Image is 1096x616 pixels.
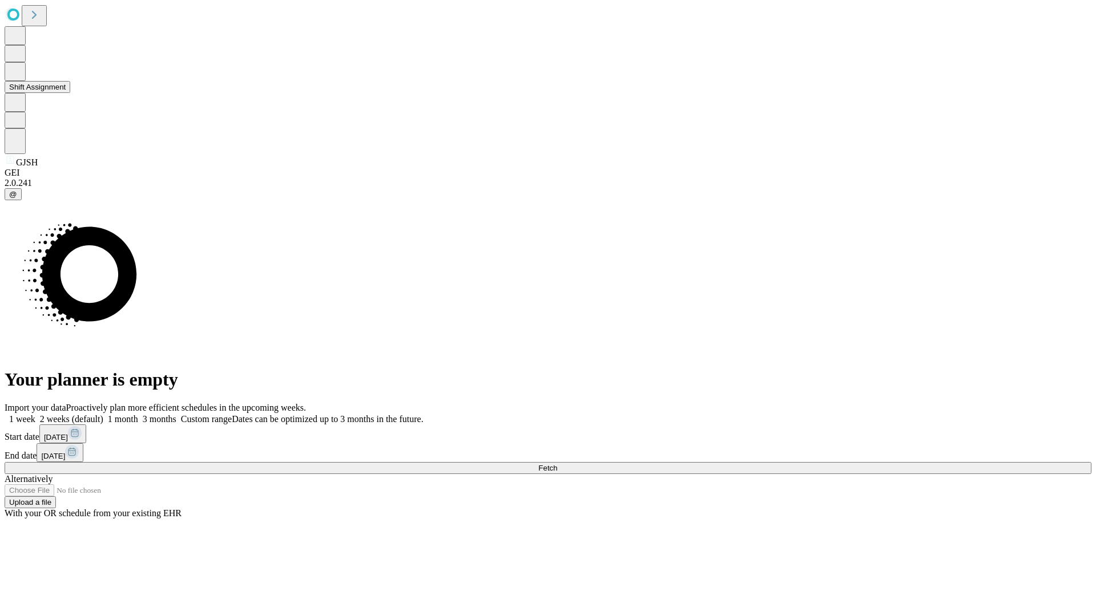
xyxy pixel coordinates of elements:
[5,508,182,518] span: With your OR schedule from your existing EHR
[9,190,17,198] span: @
[5,424,1091,443] div: Start date
[5,403,66,412] span: Import your data
[9,414,35,424] span: 1 week
[66,403,306,412] span: Proactively plan more efficient schedules in the upcoming weeks.
[37,443,83,462] button: [DATE]
[143,414,176,424] span: 3 months
[5,188,22,200] button: @
[44,433,68,441] span: [DATE]
[5,168,1091,178] div: GEI
[40,414,103,424] span: 2 weeks (default)
[5,369,1091,390] h1: Your planner is empty
[5,178,1091,188] div: 2.0.241
[108,414,138,424] span: 1 month
[5,474,53,484] span: Alternatively
[232,414,423,424] span: Dates can be optimized up to 3 months in the future.
[5,462,1091,474] button: Fetch
[181,414,232,424] span: Custom range
[16,157,38,167] span: GJSH
[39,424,86,443] button: [DATE]
[5,81,70,93] button: Shift Assignment
[5,443,1091,462] div: End date
[5,496,56,508] button: Upload a file
[538,464,557,472] span: Fetch
[41,452,65,460] span: [DATE]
